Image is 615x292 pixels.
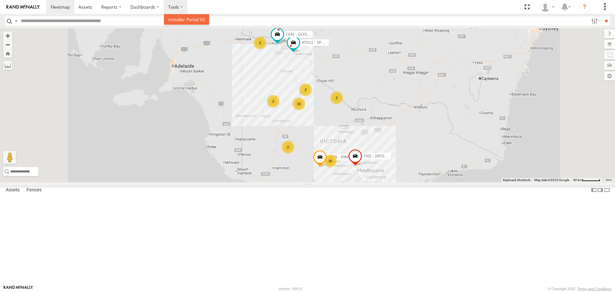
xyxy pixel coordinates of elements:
button: Drag Pegman onto the map to open Street View [3,151,16,164]
div: Adam Falloon [538,2,557,12]
label: Fences [23,186,45,195]
label: Hide Summary Table [604,186,610,195]
div: 2 [267,95,280,108]
label: Dock Summary Table to the Left [591,186,597,195]
i: ? [579,2,590,12]
label: Search Filter Options [589,16,603,26]
span: ATV11 - 1PU4CS [302,40,332,45]
a: Terms (opens in new tab) [605,179,612,181]
button: Zoom in [3,31,12,40]
button: Zoom out [3,40,12,49]
label: Map Settings [604,71,615,80]
div: 2 [254,37,266,49]
div: 16 [324,154,337,167]
label: Measure [3,61,12,70]
img: rand-logo.svg [6,5,40,9]
span: 50 km [573,178,582,182]
div: © Copyright 2025 - [548,287,611,291]
span: LV41 - 1XX1AP [286,32,312,37]
div: 2 [330,91,343,104]
button: Keyboard shortcuts [503,178,530,182]
div: 2 [282,141,294,154]
label: Dock Summary Table to the Right [597,186,603,195]
a: Terms and Conditions [578,287,611,291]
label: Assets [3,186,23,195]
label: Search Query [13,16,19,26]
span: TI02 - 1NY2RG [364,154,390,158]
span: AT25 - XW40GB [328,155,357,160]
div: Version: 308.01 [278,287,303,291]
span: Map data ©2025 Google [534,178,569,182]
button: Zoom Home [3,49,12,58]
a: Visit our Website [4,286,33,292]
div: 15 [292,97,305,110]
button: Map scale: 50 km per 53 pixels [571,178,602,182]
div: 2 [299,83,312,96]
